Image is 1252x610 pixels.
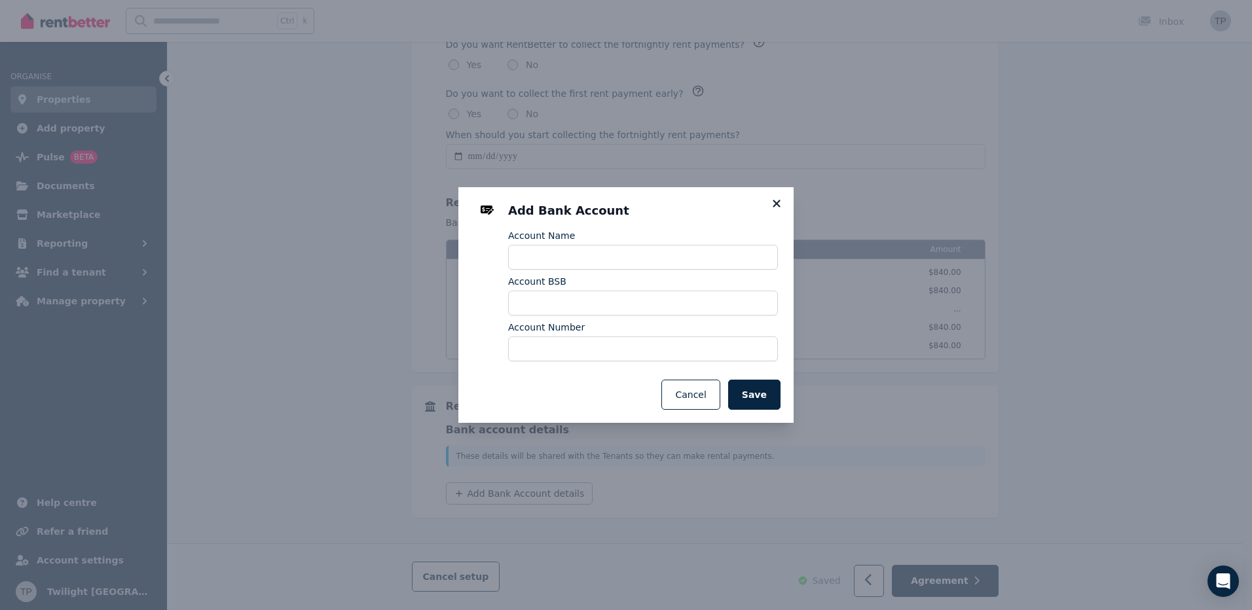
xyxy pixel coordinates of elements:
h3: Add Bank Account [508,203,778,219]
label: Account Name [508,229,575,242]
label: Account BSB [508,275,566,288]
button: Save [728,380,781,410]
div: Open Intercom Messenger [1207,565,1239,597]
label: Account Number [508,321,585,334]
button: Cancel [661,380,720,410]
